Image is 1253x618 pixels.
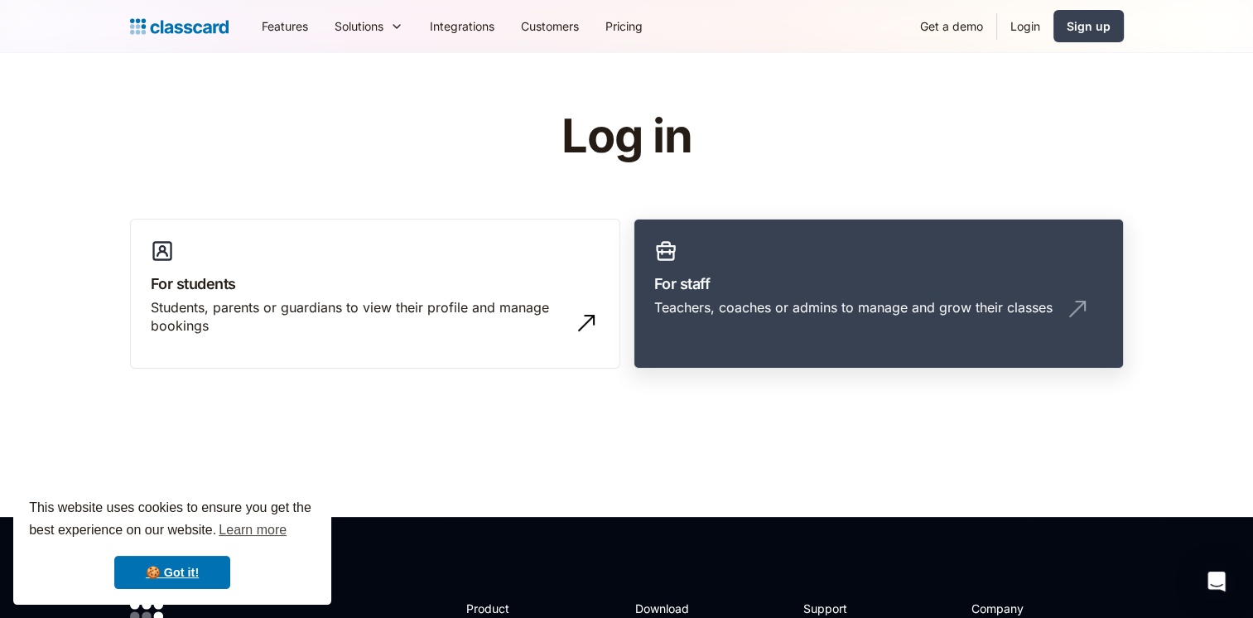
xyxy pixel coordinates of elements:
a: For staffTeachers, coaches or admins to manage and grow their classes [634,219,1124,369]
a: Customers [508,7,592,45]
h3: For students [151,273,600,295]
a: Integrations [417,7,508,45]
a: dismiss cookie message [114,556,230,589]
a: Features [248,7,321,45]
a: Get a demo [907,7,996,45]
div: Open Intercom Messenger [1197,562,1236,601]
h3: For staff [654,273,1103,295]
span: This website uses cookies to ensure you get the best experience on our website. [29,498,316,543]
div: Solutions [335,17,383,35]
a: learn more about cookies [216,518,289,543]
div: Solutions [321,7,417,45]
a: Pricing [592,7,656,45]
a: For studentsStudents, parents or guardians to view their profile and manage bookings [130,219,620,369]
a: home [130,15,229,38]
a: Login [997,7,1053,45]
div: cookieconsent [13,482,331,605]
h1: Log in [364,111,889,162]
div: Teachers, coaches or admins to manage and grow their classes [654,298,1053,316]
h2: Support [803,600,870,617]
a: Sign up [1053,10,1124,42]
h2: Product [466,600,555,617]
h2: Company [971,600,1082,617]
div: Sign up [1067,17,1111,35]
h2: Download [634,600,702,617]
div: Students, parents or guardians to view their profile and manage bookings [151,298,566,336]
